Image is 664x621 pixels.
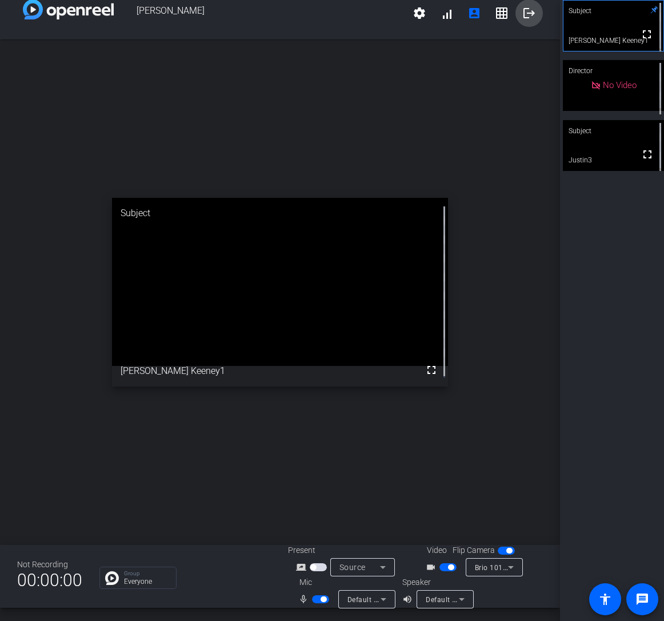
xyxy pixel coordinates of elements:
mat-icon: message [635,592,649,606]
mat-icon: logout [522,6,536,20]
mat-icon: fullscreen [640,27,654,41]
p: Everyone [124,578,170,585]
img: Chat Icon [105,571,119,585]
mat-icon: account_box [467,6,481,20]
mat-icon: videocam_outline [426,560,439,574]
div: Subject [563,120,664,142]
span: Brio 101 (046d:094d) [475,563,546,572]
span: Default - Microphone (Brio 101) [347,595,453,604]
div: Not Recording [17,559,82,571]
mat-icon: screen_share_outline [296,560,310,574]
span: Video [427,544,447,556]
div: Subject [112,198,448,229]
mat-icon: mic_none [298,592,312,606]
div: Speaker [402,576,471,588]
span: Default - Speakers (Realtek(R) Audio) [426,595,549,604]
mat-icon: volume_up [402,592,416,606]
p: Group [124,571,170,576]
mat-icon: accessibility [598,592,612,606]
mat-icon: fullscreen [425,363,438,377]
span: Source [339,563,366,572]
mat-icon: fullscreen [641,148,654,161]
mat-icon: grid_on [495,6,509,20]
div: Present [288,544,402,556]
span: Flip Camera [453,544,495,556]
span: No Video [603,80,637,90]
div: Director [563,60,664,82]
span: 00:00:00 [17,566,82,594]
div: Mic [288,576,402,588]
mat-icon: settings [413,6,426,20]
